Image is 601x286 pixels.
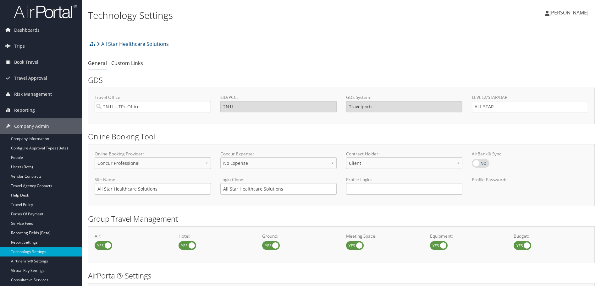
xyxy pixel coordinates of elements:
[14,38,25,54] span: Trips
[14,22,40,38] span: Dashboards
[346,151,462,157] label: Contract Holder:
[14,54,38,70] span: Book Travel
[95,176,211,183] label: Site Name:
[88,75,590,85] h2: GDS
[346,176,462,194] label: Profile Login:
[472,94,588,100] label: LEVEL2/STAR/BAR:
[346,94,462,100] label: GDS System:
[220,176,337,183] label: Login Clone:
[14,118,49,134] span: Company Admin
[95,151,211,157] label: Online Booking Provider:
[111,60,143,67] a: Custom Links
[95,94,211,100] label: Travel Office:
[88,131,595,142] h2: Online Booking Tool
[549,9,588,16] span: [PERSON_NAME]
[472,176,588,194] label: Profile Password:
[346,183,462,195] input: Profile Login:
[472,151,588,157] label: AirBank® Sync:
[95,233,169,239] label: Air:
[262,233,337,239] label: Ground:
[14,102,35,118] span: Reporting
[88,9,426,22] h1: Technology Settings
[514,233,588,239] label: Budget:
[179,233,253,239] label: Hotel:
[220,151,337,157] label: Concur Expense:
[88,60,107,67] a: General
[14,70,47,86] span: Travel Approval
[545,3,595,22] a: [PERSON_NAME]
[472,159,489,168] label: AirBank® Sync
[88,213,595,224] h2: Group Travel Management
[220,94,337,100] label: SID/PCC:
[88,270,595,281] h2: AirPortal® Settings
[14,86,52,102] span: Risk Management
[97,38,169,50] a: All Star Healthcare Solutions
[430,233,505,239] label: Equipment:
[14,4,77,19] img: airportal-logo.png
[346,233,421,239] label: Meeting Space:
